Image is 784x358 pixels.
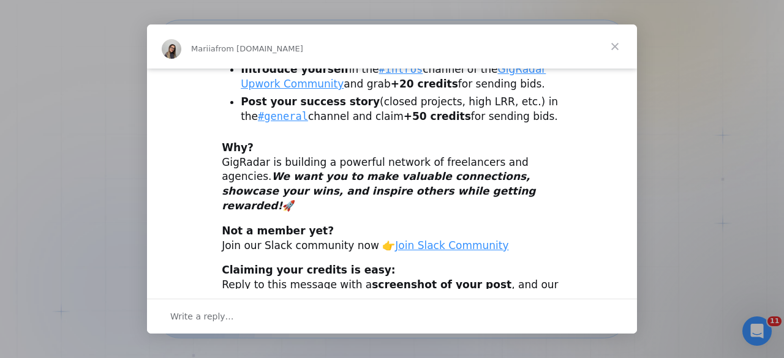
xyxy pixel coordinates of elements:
div: Open conversation and reply [147,299,637,334]
a: GigRadar Upwork Community [241,63,546,90]
b: Post your success story [241,95,380,108]
span: Mariia [191,44,216,53]
b: Not a member yet? [222,225,334,237]
span: Write a reply… [170,308,234,324]
img: Profile image for Mariia [162,39,181,59]
b: +20 credits [391,78,458,90]
i: We want you to make valuable connections, showcase your wins, and inspire others while getting re... [222,170,535,212]
b: +50 credits [404,110,471,122]
a: Join Slack Community [395,239,508,252]
b: Why? [222,141,254,154]
a: #general [258,110,308,122]
a: #intros [379,63,423,75]
div: Reply to this message with a , and our Tech Support Team will instantly top up your credits! 💸 [222,263,562,307]
b: screenshot of your post [372,278,511,291]
b: Claiming your credits is easy: [222,264,396,276]
li: (closed projects, high LRR, etc.) in the channel and claim for sending bids. [241,95,562,124]
b: Introduce yourself [241,63,349,75]
div: Join our Slack community now 👉 [222,224,562,253]
li: in the channel of the and grab for sending bids. [241,62,562,92]
span: from [DOMAIN_NAME] [216,44,303,53]
span: Close [593,24,637,69]
div: GigRadar is building a powerful network of freelancers and agencies. 🚀 [222,141,562,214]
